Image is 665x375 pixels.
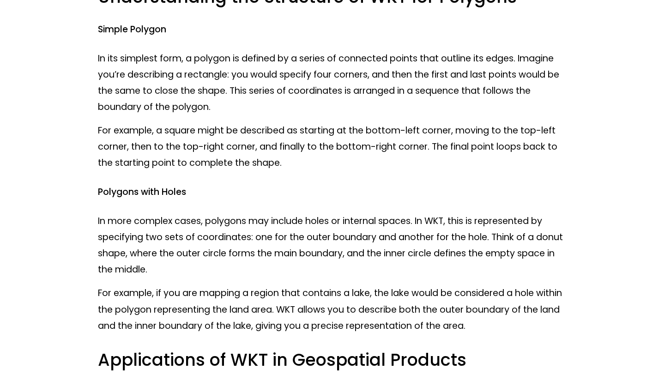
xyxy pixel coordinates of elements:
[98,122,567,171] p: For example, a square might be described as starting at the bottom-left corner, moving to the top...
[98,50,567,115] p: In its simplest form, a polygon is defined by a series of connected points that outline its edges...
[98,349,567,371] h3: Applications of WKT in Geospatial Products
[98,285,567,333] p: For example, if you are mapping a region that contains a lake, the lake would be considered a hol...
[98,213,567,278] p: In more complex cases, polygons may include holes or internal spaces. In WKT, this is represented...
[98,186,567,198] h4: Polygons with Holes
[98,23,567,36] h4: Simple Polygon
